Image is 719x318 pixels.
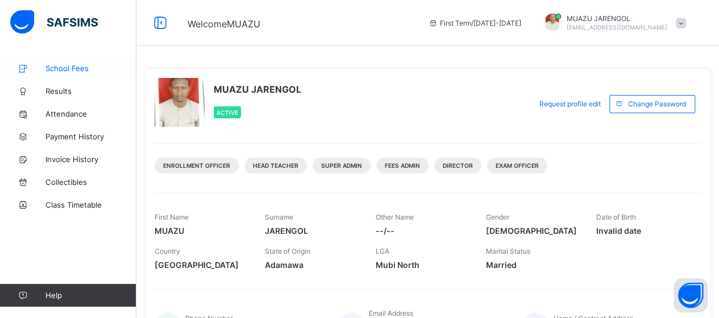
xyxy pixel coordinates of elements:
[45,86,136,96] span: Results
[45,155,136,164] span: Invoice History
[567,14,667,23] span: MUAZU JARENGOL
[429,19,521,27] span: session/term information
[188,18,260,30] span: Welcome MUAZU
[443,162,473,169] span: DIRECTOR
[45,291,136,300] span: Help
[45,109,136,118] span: Attendance
[486,213,509,221] span: Gender
[155,226,248,236] span: MUAZU
[155,260,248,270] span: [GEOGRAPHIC_DATA]
[155,213,189,221] span: First Name
[596,226,689,236] span: Invalid date
[486,260,579,270] span: Married
[253,162,298,169] span: Head Teacher
[155,247,180,255] span: Country
[375,260,468,270] span: Mubi North
[265,213,293,221] span: Surname
[265,226,358,236] span: JARENGOL
[385,162,420,169] span: Fees Admin
[533,14,692,32] div: MUAZUJARENGOL
[163,162,230,169] span: Enrollment Officer
[265,247,310,255] span: State of Origin
[674,278,708,312] button: Open asap
[217,109,238,116] span: Active
[596,213,636,221] span: Date of Birth
[45,64,136,73] span: School Fees
[45,177,136,187] span: Collectibles
[567,24,667,31] span: [EMAIL_ADDRESS][DOMAIN_NAME]
[375,226,468,236] span: --/--
[628,100,686,108] span: Change Password
[539,100,601,108] span: Request profile edit
[45,132,136,141] span: Payment History
[486,247,530,255] span: Marital Status
[375,213,413,221] span: Other Name
[368,309,413,317] span: Email Address
[265,260,358,270] span: Adamawa
[496,162,539,169] span: Exam Officer
[375,247,389,255] span: LGA
[45,200,136,209] span: Class Timetable
[10,10,98,34] img: safsims
[486,226,579,236] span: [DEMOGRAPHIC_DATA]
[321,162,362,169] span: Super Admin
[214,84,301,95] span: MUAZU JARENGOL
